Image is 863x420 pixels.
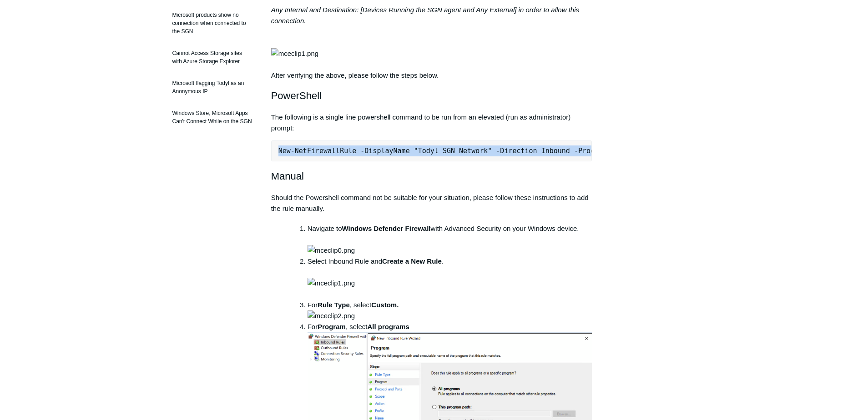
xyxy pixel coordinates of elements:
[271,48,318,59] img: mceclip1.png
[271,192,592,214] p: Should the Powershell command not be suitable for your situation, please follow these instruction...
[308,278,355,289] img: mceclip1.png
[271,140,592,161] pre: New-NetFirewallRule -DisplayName "Todyl SGN Network" -Direction Inbound -Program Any -LocalAddres...
[308,245,355,256] img: mceclip0.png
[168,6,257,40] a: Microsoft products show no connection when connected to the SGN
[308,300,592,321] li: For , select
[367,323,409,330] strong: All programs
[318,301,350,309] strong: Rule Type
[168,45,257,70] a: Cannot Access Storage sites with Azure Storage Explorer
[271,88,592,104] h2: PowerShell
[371,301,399,309] strong: Custom.
[271,168,592,184] h2: Manual
[271,5,592,81] p: After verifying the above, please follow the steps below.
[308,310,355,321] img: mceclip2.png
[271,6,579,25] em: Any Internal and Destination: [Devices Running the SGN agent and Any External] in order to allow ...
[342,225,431,232] strong: Windows Defender Firewall
[168,75,257,100] a: Microsoft flagging Todyl as an Anonymous IP
[308,223,592,256] li: Navigate to with Advanced Security on your Windows device.
[168,105,257,130] a: Windows Store, Microsoft Apps Can't Connect While on the SGN
[308,256,592,300] li: Select Inbound Rule and .
[271,112,592,134] p: The following is a single line powershell command to be run from an elevated (run as administrato...
[318,323,346,330] strong: Program
[382,257,442,265] strong: Create a New Rule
